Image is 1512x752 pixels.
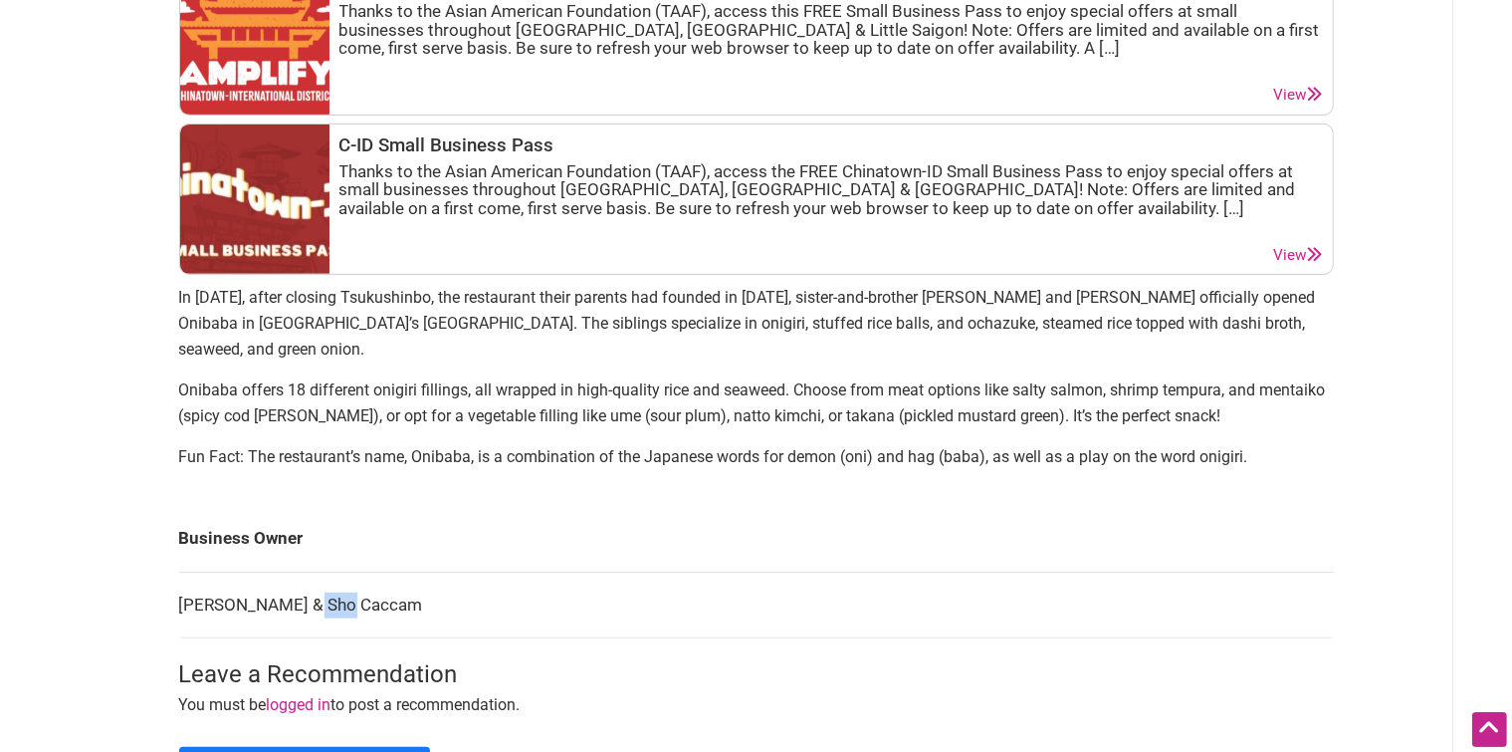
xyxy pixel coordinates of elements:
td: [PERSON_NAME] & Sho Caccam [179,572,1334,638]
h3: C-ID Small Business Pass [339,134,1323,156]
div: Thanks to the Asian American Foundation (TAAF), access this FREE Small Business Pass to enjoy spe... [339,2,1323,58]
div: Scroll Back to Top [1472,712,1507,747]
td: Business Owner [179,506,1334,572]
p: In [DATE], after closing Tsukushinbo, the restaurant their parents had founded in [DATE], sister-... [179,285,1334,362]
a: logged in [267,695,331,714]
div: Thanks to the Asian American Foundation (TAAF), access the FREE Chinatown-ID Small Business Pass ... [339,162,1323,218]
img: Chinatown-ID Small Business Pass [180,125,329,274]
p: Fun Fact: The restaurant’s name, Onibaba, is a combination of the Japanese words for demon (oni) ... [179,444,1334,470]
a: View [1274,246,1323,265]
a: View [1274,86,1323,105]
h3: Leave a Recommendation [179,658,1334,692]
p: Onibaba offers 18 different onigiri fillings, all wrapped in high-quality rice and seaweed. Choos... [179,377,1334,428]
p: You must be to post a recommendation. [179,692,1334,718]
